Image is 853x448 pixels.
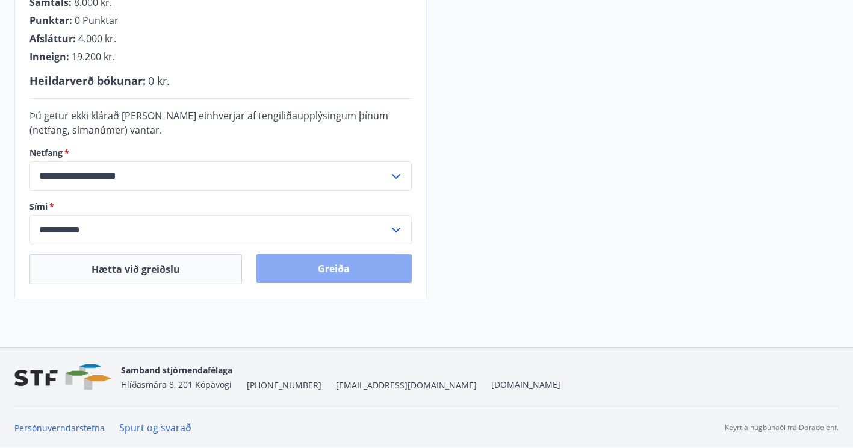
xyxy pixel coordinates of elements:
label: Netfang [29,147,412,159]
span: 4.000 kr. [78,32,116,45]
a: [DOMAIN_NAME] [491,379,560,390]
span: Punktar : [29,14,72,27]
span: 19.200 kr. [72,50,115,63]
span: [PHONE_NUMBER] [247,379,321,391]
img: vjCaq2fThgY3EUYqSgpjEiBg6WP39ov69hlhuPVN.png [14,364,111,390]
span: Þú getur ekki klárað [PERSON_NAME] einhverjar af tengiliðaupplýsingum þínum (netfang, símanúmer) ... [29,109,388,137]
span: Heildarverð bókunar : [29,73,146,88]
span: 0 kr. [148,73,170,88]
span: Inneign : [29,50,69,63]
span: Hlíðasmára 8, 201 Kópavogi [121,379,232,390]
span: 0 Punktar [75,14,119,27]
button: Hætta við greiðslu [29,254,242,284]
a: Persónuverndarstefna [14,422,105,434]
label: Sími [29,201,412,213]
p: Keyrt á hugbúnaði frá Dorado ehf. [725,422,839,433]
button: Greiða [256,254,411,283]
a: Spurt og svarað [119,421,191,434]
span: Afsláttur : [29,32,76,45]
span: [EMAIL_ADDRESS][DOMAIN_NAME] [336,379,477,391]
span: Samband stjórnendafélaga [121,364,232,376]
